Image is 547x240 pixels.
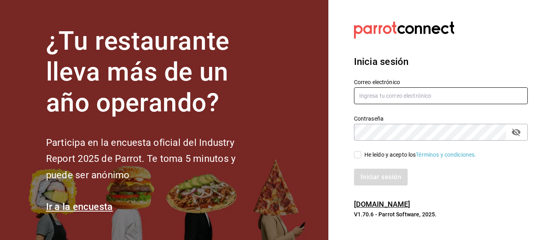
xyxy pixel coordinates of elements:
label: Correo electrónico [354,79,528,85]
input: Ingresa tu correo electrónico [354,87,528,104]
h3: Inicia sesión [354,54,528,69]
a: Términos y condiciones. [416,151,476,158]
label: Contraseña [354,116,528,121]
div: He leído y acepto los [364,151,477,159]
h1: ¿Tu restaurante lleva más de un año operando? [46,26,262,118]
a: [DOMAIN_NAME] [354,200,410,208]
button: passwordField [509,125,523,139]
h2: Participa en la encuesta oficial del Industry Report 2025 de Parrot. Te toma 5 minutos y puede se... [46,135,262,184]
a: Ir a la encuesta [46,201,113,212]
p: V1.70.6 - Parrot Software, 2025. [354,210,528,218]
